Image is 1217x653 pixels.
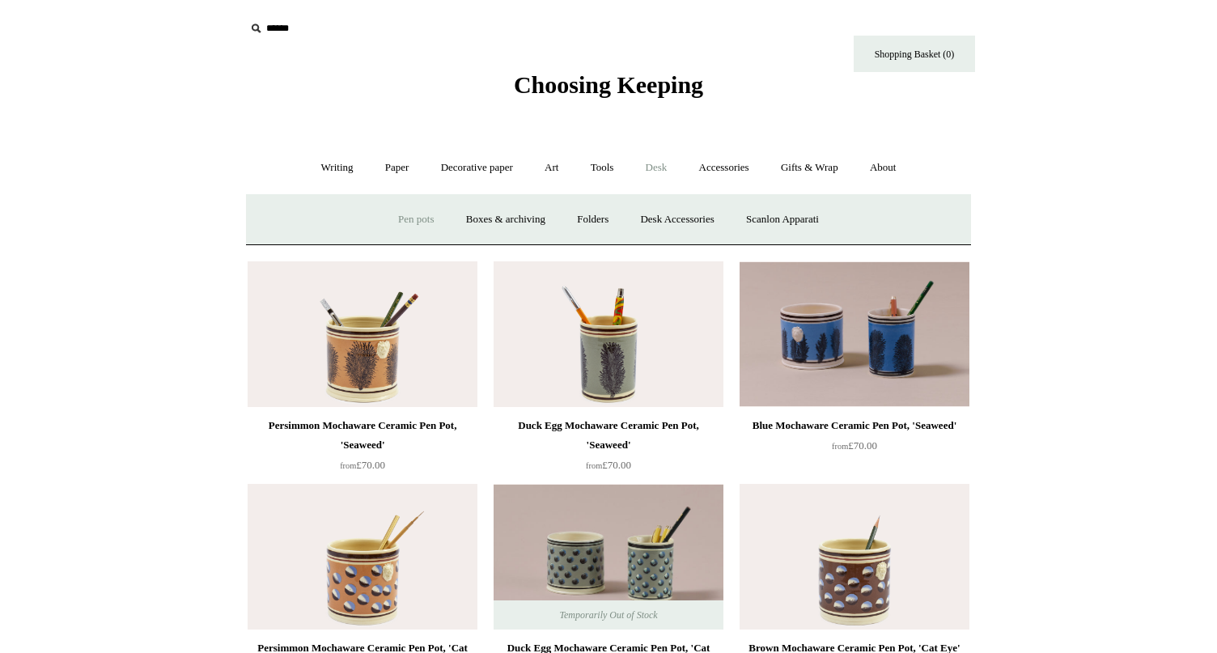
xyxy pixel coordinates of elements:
span: Temporarily Out of Stock [543,600,673,630]
img: Blue Mochaware Ceramic Pen Pot, 'Seaweed' [740,261,969,407]
a: Folders [562,198,623,241]
a: Blue Mochaware Ceramic Pen Pot, 'Seaweed' from£70.00 [740,416,969,482]
div: Duck Egg Mochaware Ceramic Pen Pot, 'Seaweed' [498,416,719,455]
div: Blue Mochaware Ceramic Pen Pot, 'Seaweed' [744,416,965,435]
a: Boxes & archiving [452,198,560,241]
a: Desk [631,146,682,189]
a: About [855,146,911,189]
a: Writing [307,146,368,189]
a: Blue Mochaware Ceramic Pen Pot, 'Seaweed' Blue Mochaware Ceramic Pen Pot, 'Seaweed' [740,261,969,407]
a: Duck Egg Mochaware Ceramic Pen Pot, 'Cat Eye' Duck Egg Mochaware Ceramic Pen Pot, 'Cat Eye' Tempo... [494,484,723,630]
a: Pen pots [384,198,448,241]
span: £70.00 [340,459,385,471]
div: Persimmon Mochaware Ceramic Pen Pot, 'Seaweed' [252,416,473,455]
img: Persimmon Mochaware Ceramic Pen Pot, 'Seaweed' [248,261,477,407]
a: Persimmon Mochaware Ceramic Pen Pot, 'Seaweed' Persimmon Mochaware Ceramic Pen Pot, 'Seaweed' [248,261,477,407]
a: Persimmon Mochaware Ceramic Pen Pot, 'Seaweed' from£70.00 [248,416,477,482]
a: Persimmon Mochaware Ceramic Pen Pot, 'Cat Eye' Persimmon Mochaware Ceramic Pen Pot, 'Cat Eye' [248,484,477,630]
a: Paper [371,146,424,189]
a: Art [530,146,573,189]
span: from [832,442,848,451]
span: £70.00 [832,439,877,452]
img: Persimmon Mochaware Ceramic Pen Pot, 'Cat Eye' [248,484,477,630]
img: Duck Egg Mochaware Ceramic Pen Pot, 'Seaweed' [494,261,723,407]
a: Brown Mochaware Ceramic Pen Pot, 'Cat Eye' Brown Mochaware Ceramic Pen Pot, 'Cat Eye' [740,484,969,630]
a: Gifts & Wrap [766,146,853,189]
a: Accessories [685,146,764,189]
a: Choosing Keeping [514,84,703,95]
a: Scanlon Apparati [731,198,833,241]
span: from [340,461,356,470]
a: Desk Accessories [625,198,728,241]
a: Duck Egg Mochaware Ceramic Pen Pot, 'Seaweed' from£70.00 [494,416,723,482]
span: Choosing Keeping [514,71,703,98]
img: Duck Egg Mochaware Ceramic Pen Pot, 'Cat Eye' [494,484,723,630]
img: Brown Mochaware Ceramic Pen Pot, 'Cat Eye' [740,484,969,630]
a: Duck Egg Mochaware Ceramic Pen Pot, 'Seaweed' Duck Egg Mochaware Ceramic Pen Pot, 'Seaweed' [494,261,723,407]
span: from [586,461,602,470]
a: Decorative paper [426,146,528,189]
a: Tools [576,146,629,189]
span: £70.00 [586,459,631,471]
a: Shopping Basket (0) [854,36,975,72]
